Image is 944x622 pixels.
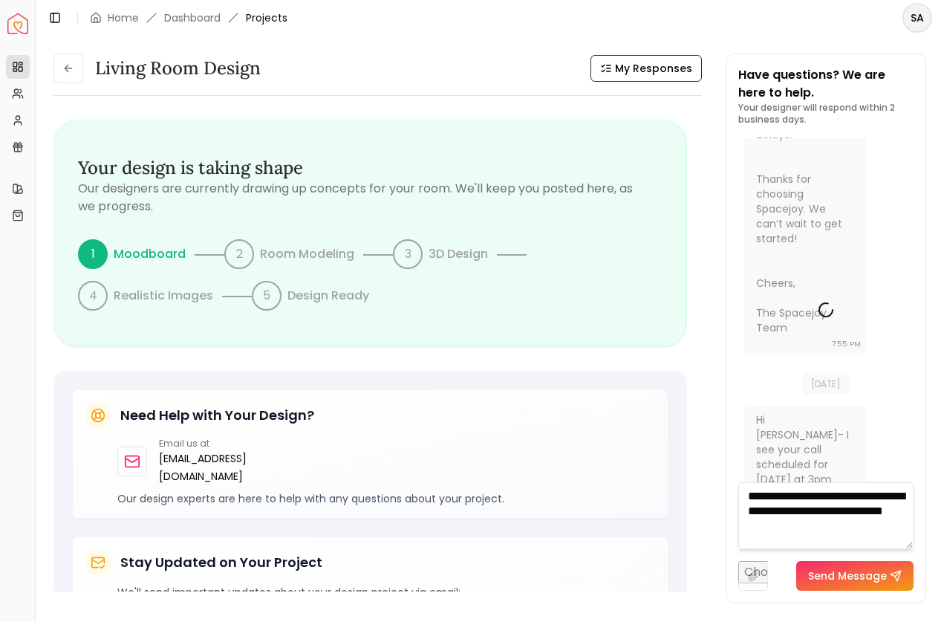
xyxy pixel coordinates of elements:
[902,3,932,33] button: SA
[615,61,692,76] span: My Responses
[756,412,852,516] div: Hi [PERSON_NAME]- I see your call scheduled for [DATE] at 3pm EST- see you then!
[90,10,287,25] nav: breadcrumb
[95,56,261,80] h3: Living Room design
[120,552,322,573] h5: Stay Updated on Your Project
[832,337,861,352] div: 7:55 PM
[114,287,213,305] p: Realistic Images
[78,281,108,311] div: 4
[78,156,663,180] h3: Your design is taking shape
[7,13,28,34] img: Spacejoy Logo
[108,10,139,25] a: Home
[738,66,914,102] p: Have questions? We are here to help.
[117,585,656,600] p: We'll send important updates about your design project via email:
[159,438,247,450] p: Email us at
[159,450,247,485] a: [EMAIL_ADDRESS][DOMAIN_NAME]
[904,4,931,31] span: SA
[7,13,28,34] a: Spacejoy
[287,287,369,305] p: Design Ready
[738,102,914,126] p: Your designer will respond within 2 business days.
[796,561,914,591] button: Send Message
[78,239,108,269] div: 1
[260,245,354,263] p: Room Modeling
[393,239,423,269] div: 3
[590,55,702,82] button: My Responses
[120,405,314,426] h5: Need Help with Your Design?
[78,180,663,216] p: Our designers are currently drawing up concepts for your room. We'll keep you posted here, as we ...
[246,10,287,25] span: Projects
[117,491,656,506] p: Our design experts are here to help with any questions about your project.
[224,239,254,269] div: 2
[429,245,488,263] p: 3D Design
[252,281,281,311] div: 5
[164,10,221,25] a: Dashboard
[114,245,186,263] p: Moodboard
[802,373,850,395] span: [DATE]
